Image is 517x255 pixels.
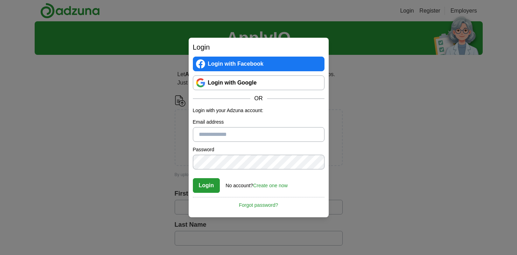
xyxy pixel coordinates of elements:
a: Login with Google [193,75,324,90]
div: No account? [226,178,288,189]
a: Login with Facebook [193,57,324,71]
label: Password [193,146,324,153]
span: OR [250,94,267,103]
button: Login [193,178,220,193]
a: Create one now [253,183,288,188]
h2: Login [193,42,324,52]
a: Forgot password? [193,197,324,209]
p: Login with your Adzuna account: [193,107,324,114]
label: Email address [193,118,324,126]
